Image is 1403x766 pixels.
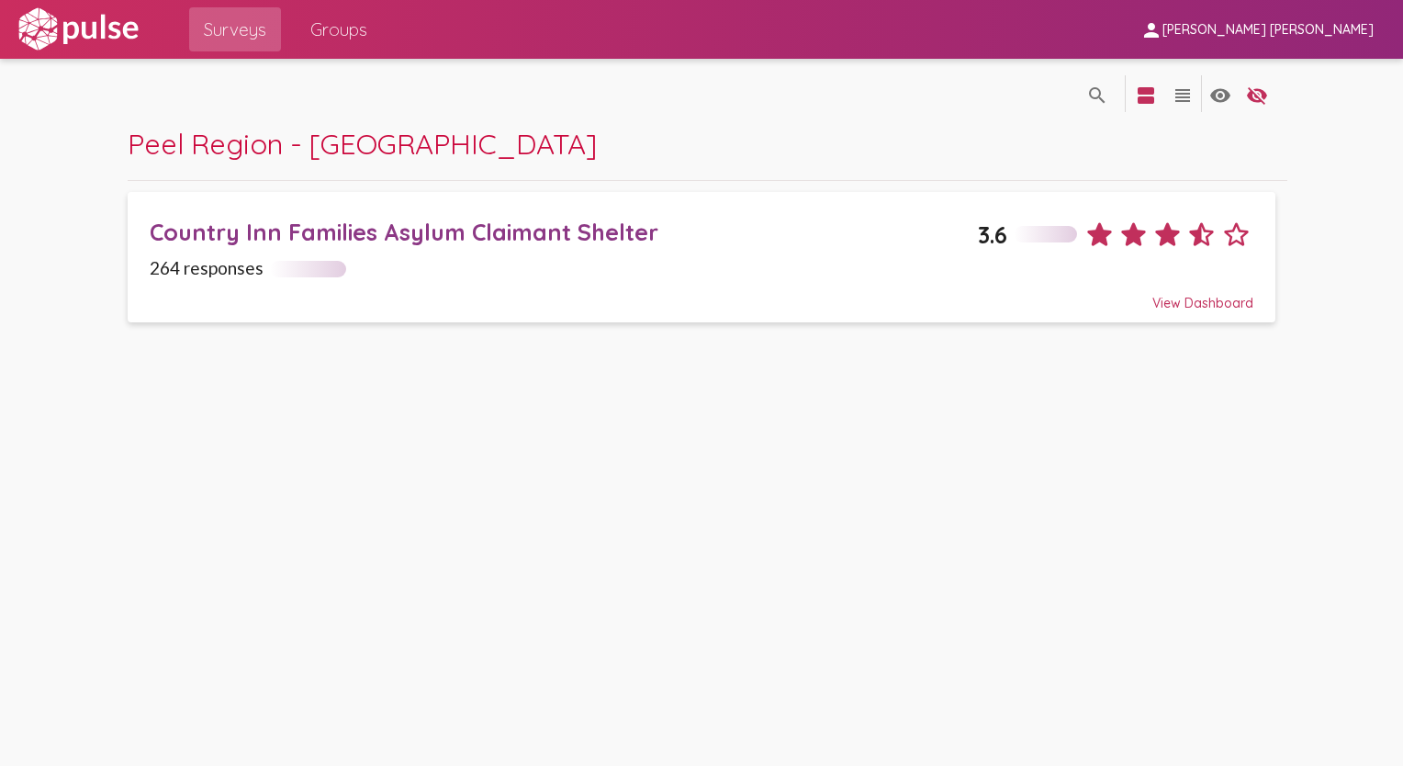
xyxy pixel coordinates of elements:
[1209,84,1231,107] mat-icon: language
[150,257,264,278] span: 264 responses
[296,7,382,51] a: Groups
[15,6,141,52] img: white-logo.svg
[1126,12,1388,46] button: [PERSON_NAME] [PERSON_NAME]
[150,218,978,246] div: Country Inn Families Asylum Claimant Shelter
[1202,75,1239,112] button: language
[1086,84,1108,107] mat-icon: language
[1164,75,1201,112] button: language
[189,7,281,51] a: Surveys
[1140,19,1162,41] mat-icon: person
[1239,75,1275,112] button: language
[310,13,367,46] span: Groups
[128,192,1276,322] a: Country Inn Families Asylum Claimant Shelter3.6264 responsesView Dashboard
[1128,75,1164,112] button: language
[204,13,266,46] span: Surveys
[1162,22,1374,39] span: [PERSON_NAME] [PERSON_NAME]
[150,278,1252,311] div: View Dashboard
[1135,84,1157,107] mat-icon: language
[1172,84,1194,107] mat-icon: language
[1079,75,1116,112] button: language
[978,220,1007,249] span: 3.6
[1246,84,1268,107] mat-icon: language
[128,126,597,162] span: Peel Region - [GEOGRAPHIC_DATA]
